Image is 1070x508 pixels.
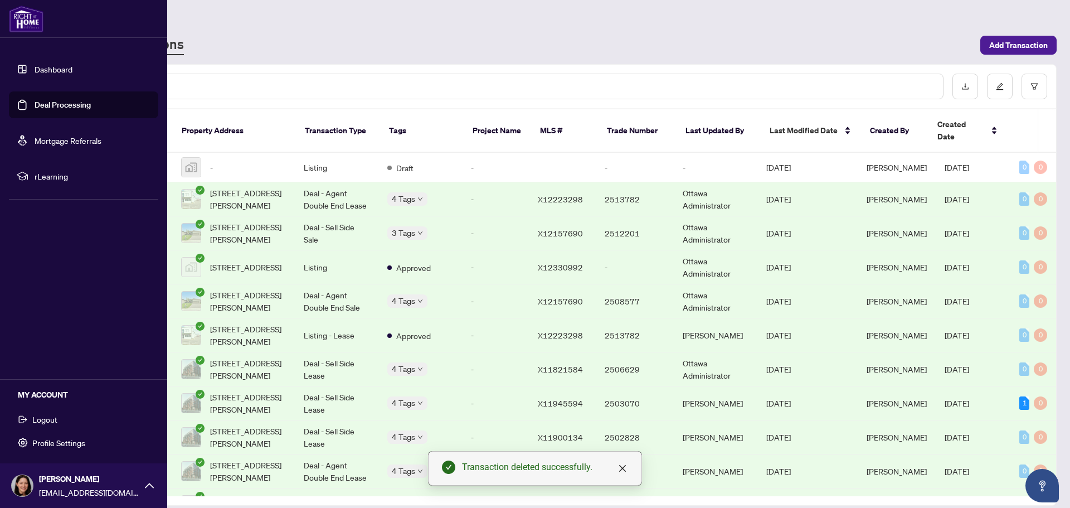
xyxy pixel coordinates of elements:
[196,254,205,263] span: check-circle
[1022,74,1047,99] button: filter
[417,468,423,474] span: down
[295,318,378,352] td: Listing - Lease
[674,352,757,386] td: Ottawa Administrator
[196,458,205,467] span: check-circle
[867,432,927,442] span: [PERSON_NAME]
[417,230,423,236] span: down
[12,475,33,496] img: Profile Icon
[1019,465,1029,478] div: 0
[766,228,791,238] span: [DATE]
[674,182,757,216] td: Ottawa Administrator
[462,284,529,318] td: -
[18,389,158,401] h5: MY ACCOUNT
[1019,192,1029,206] div: 0
[1034,260,1047,274] div: 0
[182,292,201,311] img: thumbnail-img
[596,386,674,420] td: 2503070
[766,364,791,374] span: [DATE]
[945,162,969,172] span: [DATE]
[295,153,378,182] td: Listing
[674,386,757,420] td: [PERSON_NAME]
[937,118,985,143] span: Created Date
[462,352,529,386] td: -
[210,221,286,245] span: [STREET_ADDRESS][PERSON_NAME]
[538,432,583,442] span: X11900134
[766,432,791,442] span: [DATE]
[1019,430,1029,444] div: 0
[417,366,423,372] span: down
[182,462,201,481] img: thumbnail-img
[296,109,380,153] th: Transaction Type
[1034,362,1047,376] div: 0
[462,182,529,216] td: -
[1019,226,1029,240] div: 0
[945,398,969,408] span: [DATE]
[35,64,72,74] a: Dashboard
[945,330,969,340] span: [DATE]
[182,360,201,379] img: thumbnail-img
[616,462,629,475] a: Close
[538,262,583,272] span: X12330992
[674,454,757,488] td: [PERSON_NAME]
[1034,396,1047,410] div: 0
[295,284,378,318] td: Deal - Agent Double End Sale
[766,330,791,340] span: [DATE]
[674,153,757,182] td: -
[182,224,201,243] img: thumbnail-img
[462,153,529,182] td: -
[9,6,43,32] img: logo
[674,318,757,352] td: [PERSON_NAME]
[182,158,201,177] img: thumbnail-img
[1034,161,1047,174] div: 0
[295,182,378,216] td: Deal - Agent Double End Lease
[766,194,791,204] span: [DATE]
[766,162,791,172] span: [DATE]
[210,289,286,313] span: [STREET_ADDRESS][PERSON_NAME]
[531,109,599,153] th: MLS #
[295,216,378,250] td: Deal - Sell Side Sale
[464,109,531,153] th: Project Name
[989,36,1048,54] span: Add Transaction
[462,420,529,454] td: -
[596,153,674,182] td: -
[196,390,205,399] span: check-circle
[392,294,415,307] span: 4 Tags
[538,398,583,408] span: X11945594
[538,228,583,238] span: X12157690
[392,430,415,443] span: 4 Tags
[35,136,101,146] a: Mortgage Referrals
[596,250,674,284] td: -
[1030,83,1038,90] span: filter
[417,196,423,202] span: down
[867,228,927,238] span: [PERSON_NAME]
[538,330,583,340] span: X12223298
[761,109,862,153] th: Last Modified Date
[210,425,286,449] span: [STREET_ADDRESS][PERSON_NAME]
[210,357,286,381] span: [STREET_ADDRESS][PERSON_NAME]
[766,466,791,476] span: [DATE]
[987,74,1013,99] button: edit
[1034,294,1047,308] div: 0
[196,322,205,331] span: check-circle
[1034,226,1047,240] div: 0
[538,296,583,306] span: X12157690
[210,161,213,173] span: -
[596,216,674,250] td: 2512201
[417,400,423,406] span: down
[618,464,627,473] span: close
[462,461,628,474] div: Transaction deleted successfully.
[538,364,583,374] span: X11821584
[210,459,286,483] span: [STREET_ADDRESS][PERSON_NAME]
[945,432,969,442] span: [DATE]
[462,318,529,352] td: -
[32,410,57,428] span: Logout
[596,420,674,454] td: 2502828
[945,262,969,272] span: [DATE]
[861,109,928,153] th: Created By
[380,109,464,153] th: Tags
[1019,260,1029,274] div: 0
[766,262,791,272] span: [DATE]
[9,433,158,452] button: Profile Settings
[35,170,150,182] span: rLearning
[210,323,286,347] span: [STREET_ADDRESS][PERSON_NAME]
